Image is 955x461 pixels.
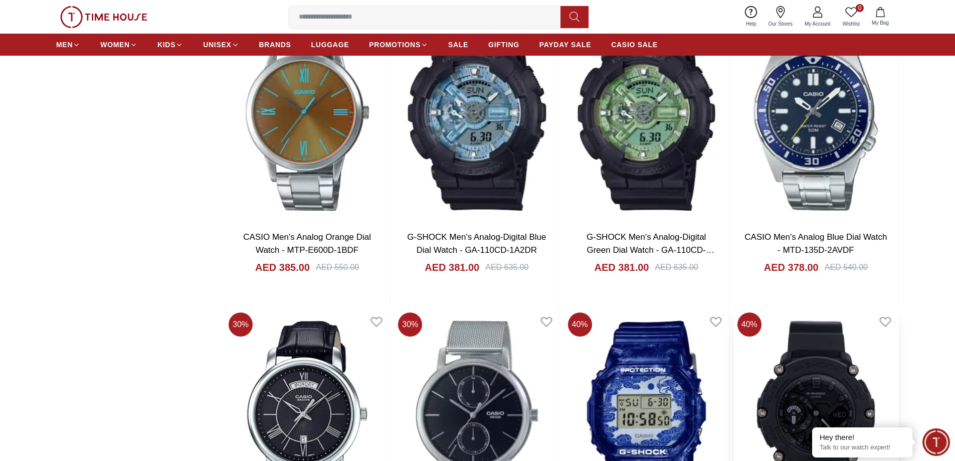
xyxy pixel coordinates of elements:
span: SALE [448,40,468,50]
span: 30 % [229,313,253,337]
a: PROMOTIONS [369,36,428,54]
span: LUGGAGE [311,40,349,50]
a: G-SHOCK Men's Analog-Digital Blue Dial Watch - GA-110CD-1A2DR [407,232,546,255]
h4: AED 381.00 [425,260,479,274]
a: 0Wishlist [837,4,866,30]
a: UNISEX [203,36,239,54]
p: Talk to our watch expert! [820,443,905,452]
a: SALE [448,36,468,54]
a: BRANDS [259,36,291,54]
a: WOMEN [100,36,137,54]
a: KIDS [157,36,183,54]
span: My Bag [868,19,893,27]
a: CASIO SALE [611,36,658,54]
a: Help [740,4,762,30]
div: AED 635.00 [485,261,528,273]
span: 40 % [737,313,761,337]
span: 0 [856,4,864,12]
span: GIFTING [488,40,519,50]
a: MEN [56,36,80,54]
img: G-SHOCK Men's Analog-Digital Green Dial Watch - GA-110CD-1A3DR [564,7,729,223]
span: Wishlist [839,20,864,28]
img: G-SHOCK Men's Analog-Digital Blue Dial Watch - GA-110CD-1A2DR [394,7,559,223]
h4: AED 381.00 [595,260,649,274]
span: KIDS [157,40,175,50]
div: Chat Widget [922,428,950,456]
span: My Account [801,20,835,28]
span: 30 % [398,313,422,337]
h4: AED 378.00 [764,260,819,274]
a: CASIO Men's Analog Blue Dial Watch - MTD-135D-2AVDF [744,232,887,255]
span: Help [742,20,760,28]
img: CASIO Men's Analog Orange Dial Watch - MTP-E600D-1BDF [225,7,390,223]
span: CASIO SALE [611,40,658,50]
button: My Bag [866,5,895,29]
div: AED 635.00 [655,261,698,273]
span: BRANDS [259,40,291,50]
a: CASIO Men's Analog Orange Dial Watch - MTP-E600D-1BDF [243,232,371,255]
a: PAYDAY SALE [539,36,591,54]
div: AED 550.00 [316,261,359,273]
h4: AED 385.00 [255,260,310,274]
img: ... [60,6,147,28]
span: UNISEX [203,40,231,50]
div: AED 540.00 [825,261,868,273]
span: MEN [56,40,73,50]
img: CASIO Men's Analog Blue Dial Watch - MTD-135D-2AVDF [733,7,898,223]
a: GIFTING [488,36,519,54]
span: PROMOTIONS [369,40,421,50]
span: WOMEN [100,40,130,50]
span: 40 % [568,313,592,337]
a: G-SHOCK Men's Analog-Digital Green Dial Watch - GA-110CD-1A3DR [587,232,714,267]
div: Hey there! [820,432,905,442]
span: Our Stores [765,20,797,28]
span: PAYDAY SALE [539,40,591,50]
a: Our Stores [762,4,799,30]
a: LUGGAGE [311,36,349,54]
